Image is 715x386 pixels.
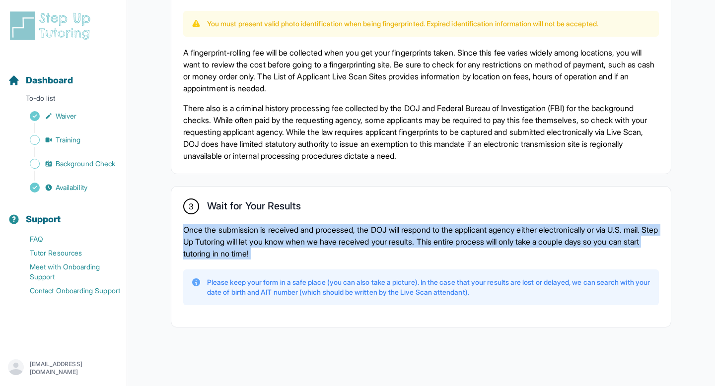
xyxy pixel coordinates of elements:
[8,109,127,123] a: Waiver
[4,196,123,230] button: Support
[183,224,659,259] p: Once the submission is received and processed, the DOJ will respond to the applicant agency eithe...
[26,212,61,226] span: Support
[8,359,119,377] button: [EMAIL_ADDRESS][DOMAIN_NAME]
[56,183,87,193] span: Availability
[8,284,127,298] a: Contact Onboarding Support
[30,360,119,376] p: [EMAIL_ADDRESS][DOMAIN_NAME]
[207,19,598,29] p: You must present valid photo identification when being fingerprinted. Expired identification info...
[207,277,651,297] p: Please keep your form in a safe place (you can also take a picture). In the case that your result...
[8,232,127,246] a: FAQ
[56,159,115,169] span: Background Check
[8,181,127,194] a: Availability
[26,73,73,87] span: Dashboard
[8,133,127,147] a: Training
[8,260,127,284] a: Meet with Onboarding Support
[8,10,96,42] img: logo
[8,73,73,87] a: Dashboard
[56,135,81,145] span: Training
[8,157,127,171] a: Background Check
[207,200,301,216] h2: Wait for Your Results
[183,102,659,162] p: There also is a criminal history processing fee collected by the DOJ and Federal Bureau of Invest...
[56,111,76,121] span: Waiver
[189,200,194,212] span: 3
[183,47,659,94] p: A fingerprint-rolling fee will be collected when you get your fingerprints taken. Since this fee ...
[4,58,123,91] button: Dashboard
[4,93,123,107] p: To-do list
[8,246,127,260] a: Tutor Resources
